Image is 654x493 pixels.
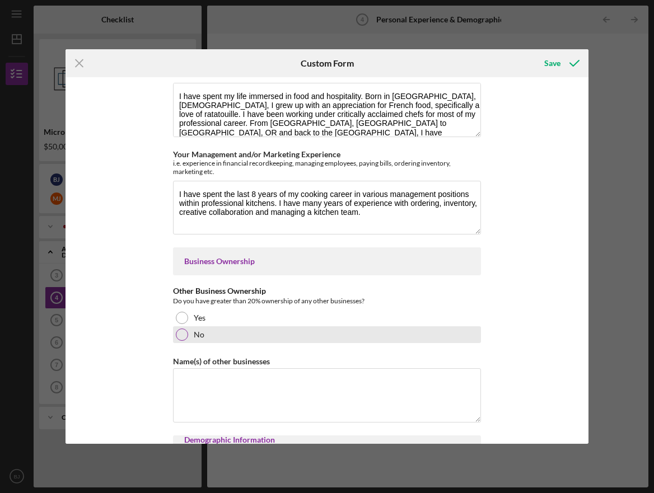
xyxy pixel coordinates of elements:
label: Yes [194,313,205,322]
label: Name(s) of other businesses [173,356,270,366]
div: Save [544,52,560,74]
textarea: I have spent my life immersed in food and hospitality. Born in [GEOGRAPHIC_DATA], [DEMOGRAPHIC_DA... [173,83,481,137]
button: Save [533,52,588,74]
div: Other Business Ownership [173,287,481,295]
div: i.e. experience in financial recordkeeping, managing employees, paying bills, ordering inventory,... [173,159,481,176]
div: Do you have greater than 20% ownership of any other businesses? [173,295,481,307]
h6: Custom Form [301,58,354,68]
div: Demographic Information [184,435,470,444]
label: Your Management and/or Marketing Experience [173,149,340,159]
textarea: I have spent the last 8 years of my cooking career in various management positions within profess... [173,181,481,234]
div: Business Ownership [184,257,470,266]
label: No [194,330,204,339]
